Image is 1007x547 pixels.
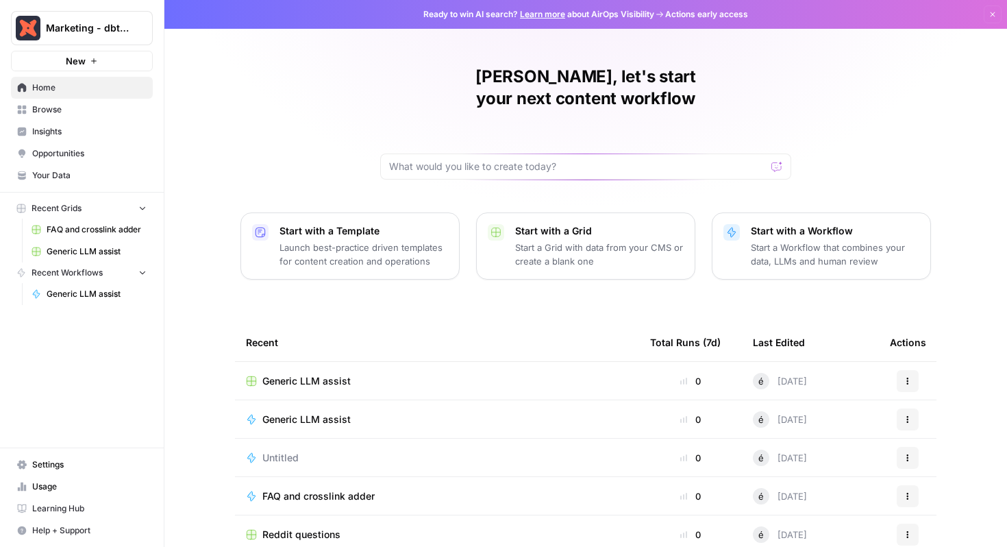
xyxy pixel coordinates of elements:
span: é [758,451,764,465]
a: Usage [11,476,153,498]
a: Generic LLM assist [246,413,628,426]
a: Settings [11,454,153,476]
span: Learning Hub [32,502,147,515]
div: 0 [650,451,731,465]
span: FAQ and crosslink adder [47,223,147,236]
span: Browse [32,104,147,116]
span: Recent Grids [32,202,82,215]
a: Insights [11,121,153,143]
p: Start with a Grid [515,224,684,238]
div: [DATE] [753,450,807,466]
a: Generic LLM assist [25,283,153,305]
span: Reddit questions [262,528,340,542]
button: Help + Support [11,520,153,542]
p: Start a Grid with data from your CMS or create a blank one [515,241,684,268]
input: What would you like to create today? [389,160,766,173]
a: Learn more [520,9,565,19]
div: 0 [650,374,731,388]
span: Generic LLM assist [262,413,351,426]
span: Opportunities [32,147,147,160]
div: Last Edited [753,324,805,361]
span: Untitled [262,451,299,465]
span: Usage [32,481,147,493]
span: Help + Support [32,524,147,537]
button: Workspace: Marketing - dbt Labs [11,11,153,45]
button: Start with a GridStart a Grid with data from your CMS or create a blank one [476,212,695,280]
div: 0 [650,528,731,542]
p: Launch best-practice driven templates for content creation and operations [279,241,448,268]
button: Start with a WorkflowStart a Workflow that combines your data, LLMs and human review [712,212,931,280]
div: 0 [650,413,731,426]
span: é [758,374,764,388]
h1: [PERSON_NAME], let's start your next content workflow [380,66,791,110]
span: Actions early access [665,8,748,21]
div: [DATE] [753,488,807,505]
span: Your Data [32,169,147,182]
span: FAQ and crosslink adder [262,489,375,503]
a: Browse [11,99,153,121]
span: Marketing - dbt Labs [46,21,129,35]
a: Your Data [11,165,153,186]
p: Start a Workflow that combines your data, LLMs and human review [751,241,919,268]
div: [DATE] [753,526,807,543]
a: Opportunities [11,143,153,165]
span: Recent Workflows [32,267,103,279]
span: Generic LLM assist [262,374,351,388]
a: Untitled [246,451,628,465]
div: 0 [650,489,731,503]
div: Actions [890,324,926,361]
span: é [758,489,764,503]
span: Generic LLM assist [47,288,147,300]
div: [DATE] [753,373,807,389]
a: Generic LLM assist [246,374,628,388]
img: Marketing - dbt Labs Logo [16,16,40,40]
span: Home [32,82,147,94]
span: Ready to win AI search? about AirOps Visibility [423,8,654,21]
span: é [758,528,764,542]
div: [DATE] [753,411,807,428]
a: Generic LLM assist [25,241,153,263]
a: FAQ and crosslink adder [25,219,153,241]
span: é [758,413,764,426]
a: Home [11,77,153,99]
button: Recent Workflows [11,263,153,283]
div: Total Runs (7d) [650,324,721,361]
span: Generic LLM assist [47,245,147,258]
p: Start with a Template [279,224,448,238]
button: Recent Grids [11,198,153,219]
button: New [11,51,153,71]
span: Insights [32,125,147,138]
p: Start with a Workflow [751,224,919,238]
span: New [66,54,86,68]
span: Settings [32,459,147,471]
div: Recent [246,324,628,361]
a: Learning Hub [11,498,153,520]
a: FAQ and crosslink adder [246,489,628,503]
a: Reddit questions [246,528,628,542]
button: Start with a TemplateLaunch best-practice driven templates for content creation and operations [240,212,460,280]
